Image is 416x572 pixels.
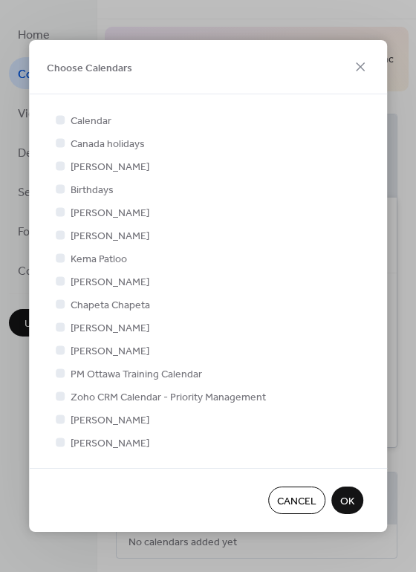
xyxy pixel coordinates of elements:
[71,275,149,290] span: [PERSON_NAME]
[71,413,149,429] span: [PERSON_NAME]
[71,229,149,244] span: [PERSON_NAME]
[71,137,145,152] span: Canada holidays
[331,487,363,514] button: OK
[71,298,150,313] span: Chapeta Chapeta
[71,183,114,198] span: Birthdays
[268,487,325,514] button: Cancel
[71,436,149,452] span: [PERSON_NAME]
[277,494,316,510] span: Cancel
[71,344,149,360] span: [PERSON_NAME]
[71,160,149,175] span: [PERSON_NAME]
[71,390,266,406] span: Zoho CRM Calendar - Priority Management
[340,494,354,510] span: OK
[47,60,132,76] span: Choose Calendars
[71,114,111,129] span: Calendar
[71,206,149,221] span: [PERSON_NAME]
[71,252,127,267] span: Kema Patloo
[71,321,149,337] span: [PERSON_NAME]
[71,367,202,383] span: PM Ottawa Training Calendar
